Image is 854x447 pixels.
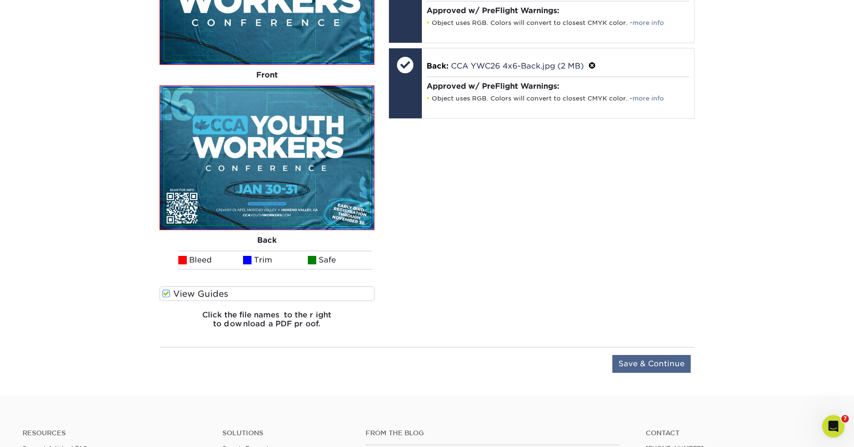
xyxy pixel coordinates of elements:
a: more info [633,95,664,102]
div: Front [160,65,374,85]
h6: Click the file names to the right to download a PDF proof. [160,310,374,336]
li: Object uses RGB. Colors will convert to closest CMYK color. - [427,19,690,27]
div: Back [160,230,374,251]
input: Save & Continue [612,355,691,373]
li: Object uses RGB. Colors will convert to closest CMYK color. - [427,94,690,102]
li: Safe [308,251,373,270]
span: Back: [427,62,449,70]
a: Contact [646,429,831,437]
li: Bleed [178,251,243,270]
h4: Solutions [222,429,351,437]
li: Trim [243,251,308,270]
span: 7 [841,415,849,423]
h4: Resources [23,429,208,437]
label: View Guides [160,286,374,301]
h4: Approved w/ PreFlight Warnings: [427,6,690,15]
h4: From the Blog [366,429,620,437]
a: CCA YWC26 4x6-Back.jpg (2 MB) [451,62,584,70]
h4: Approved w/ PreFlight Warnings: [427,82,690,91]
a: more info [633,19,664,26]
iframe: Intercom live chat [822,415,845,438]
